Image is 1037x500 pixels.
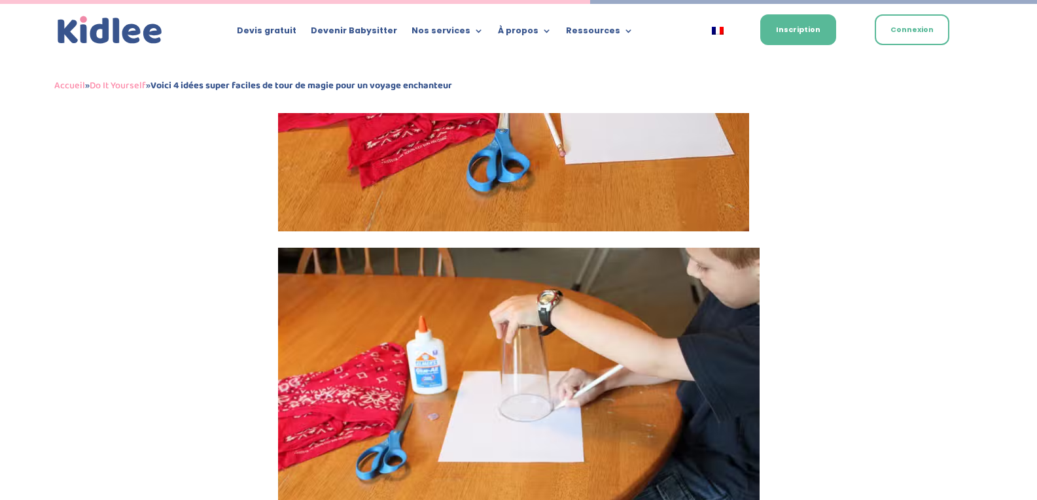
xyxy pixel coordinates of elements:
[54,78,85,93] a: Accueil
[54,78,452,93] span: » »
[760,14,836,45] a: Inscription
[412,26,483,41] a: Nos services
[54,13,166,48] a: Kidlee Logo
[712,27,724,35] img: Français
[54,13,166,48] img: logo_kidlee_bleu
[237,26,296,41] a: Devis gratuit
[566,26,633,41] a: Ressources
[90,78,146,93] a: Do It Yourself
[311,26,397,41] a: Devenir Babysitter
[150,78,452,93] strong: Voici 4 idées super faciles de tour de magie pour un voyage enchanteur
[498,26,552,41] a: À propos
[875,14,949,45] a: Connexion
